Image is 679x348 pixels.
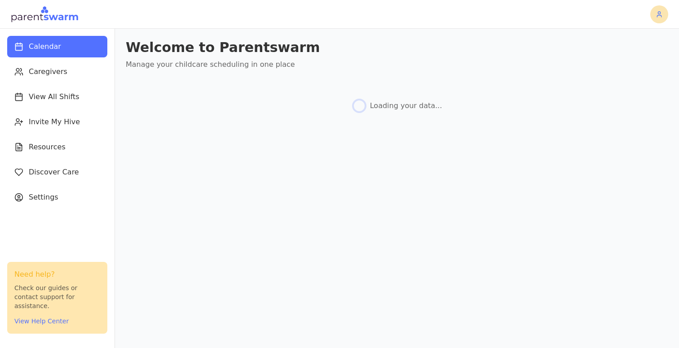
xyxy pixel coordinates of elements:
[7,161,107,183] button: Discover Care
[14,283,100,310] p: Check our guides or contact support for assistance.
[29,167,79,178] span: Discover Care
[14,269,100,280] h3: Need help?
[7,136,107,158] button: Resources
[29,41,61,52] span: Calendar
[370,100,442,111] span: Loading your data...
[29,91,79,102] span: View All Shifts
[7,86,107,108] button: View All Shifts
[29,66,67,77] span: Caregivers
[7,187,107,208] button: Settings
[14,317,69,326] button: View Help Center
[126,39,668,56] h1: Welcome to Parentswarm
[126,59,668,70] p: Manage your childcare scheduling in one place
[29,117,80,127] span: Invite My Hive
[7,111,107,133] button: Invite My Hive
[29,142,66,152] span: Resources
[7,36,107,57] button: Calendar
[11,5,79,23] img: Parentswarm Logo
[7,61,107,83] button: Caregivers
[29,192,58,203] span: Settings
